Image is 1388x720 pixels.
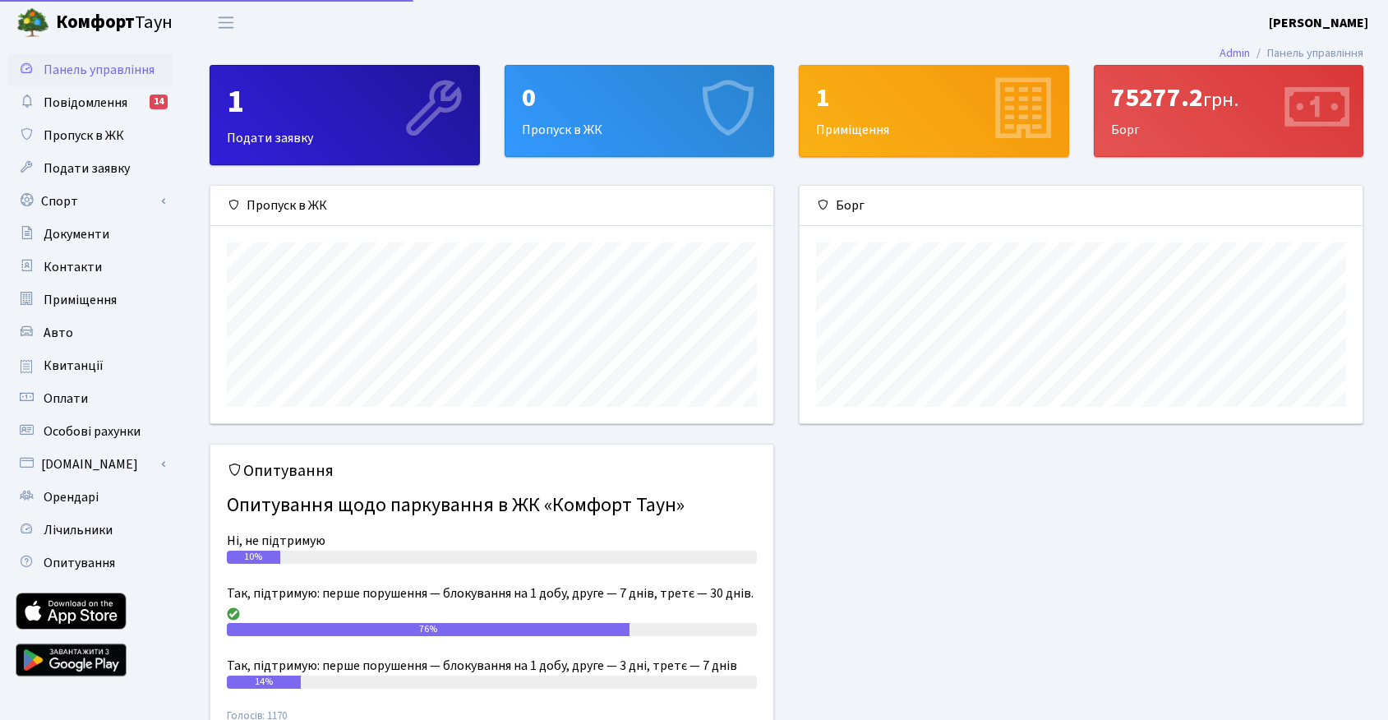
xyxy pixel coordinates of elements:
div: 14 [150,95,168,109]
span: Повідомлення [44,94,127,112]
span: Приміщення [44,291,117,309]
span: Особові рахунки [44,422,141,441]
h4: Опитування щодо паркування в ЖК «Комфорт Таун» [227,487,757,524]
a: [DOMAIN_NAME] [8,448,173,481]
div: Подати заявку [210,66,479,164]
div: Так, підтримую: перше порушення — блокування на 1 добу, друге — 7 днів, третє — 30 днів. [227,584,757,623]
a: Повідомлення14 [8,86,173,119]
span: Опитування [44,554,115,572]
span: Лічильники [44,521,113,539]
a: Панель управління [8,53,173,86]
span: Подати заявку [44,159,130,178]
div: Приміщення [800,66,1068,156]
a: 1Подати заявку [210,65,480,165]
div: 10% [227,551,280,564]
a: Спорт [8,185,173,218]
a: Подати заявку [8,152,173,185]
div: Так, підтримую: перше порушення — блокування на 1 добу, друге — 3 дні, третє — 7 днів [227,656,757,676]
div: Ні, не підтримую [227,531,757,551]
a: [PERSON_NAME] [1269,13,1368,33]
li: Панель управління [1250,44,1363,62]
a: Контакти [8,251,173,284]
div: Борг [800,186,1363,226]
a: Квитанції [8,349,173,382]
div: 14% [227,676,301,689]
span: Панель управління [44,61,154,79]
b: Комфорт [56,9,135,35]
span: Квитанції [44,357,104,375]
span: Таун [56,9,173,37]
a: Admin [1220,44,1250,62]
a: Документи [8,218,173,251]
span: Документи [44,225,109,243]
span: Орендарі [44,488,99,506]
img: logo.png [16,7,49,39]
b: [PERSON_NAME] [1269,14,1368,32]
div: Пропуск в ЖК [210,186,773,226]
div: 75277.2 [1111,82,1347,113]
div: 0 [522,82,758,113]
span: Пропуск в ЖК [44,127,124,145]
a: 1Приміщення [799,65,1069,157]
button: Переключити навігацію [205,9,247,36]
a: Оплати [8,382,173,415]
a: Пропуск в ЖК [8,119,173,152]
div: 1 [816,82,1052,113]
h5: Опитування [227,461,757,481]
a: Приміщення [8,284,173,316]
a: Опитування [8,547,173,579]
a: Особові рахунки [8,415,173,448]
a: Лічильники [8,514,173,547]
a: 0Пропуск в ЖК [505,65,775,157]
span: Оплати [44,390,88,408]
div: 1 [227,82,463,122]
span: Контакти [44,258,102,276]
a: Авто [8,316,173,349]
span: грн. [1203,85,1238,114]
div: Пропуск в ЖК [505,66,774,156]
a: Орендарі [8,481,173,514]
div: 76% [227,623,629,636]
span: Авто [44,324,73,342]
nav: breadcrumb [1195,36,1388,71]
div: Борг [1095,66,1363,156]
